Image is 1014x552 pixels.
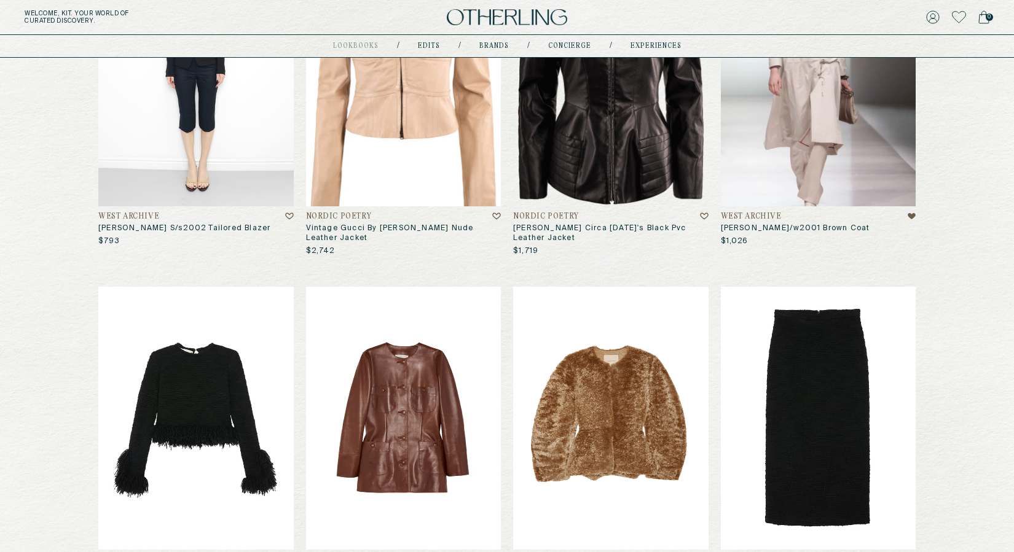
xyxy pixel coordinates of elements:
[25,10,314,25] h5: Welcome, Kit . Your world of curated discovery.
[631,43,682,49] a: experiences
[721,212,782,221] h4: West Archive
[458,41,461,51] div: /
[978,9,989,26] a: 0
[513,212,579,221] h4: Nordic Poetry
[513,224,709,243] h3: [PERSON_NAME] Circa [DATE]'s Black Pvc Leather Jacket
[306,246,335,256] p: $2,742
[98,287,294,550] img: LILA TOP
[98,224,294,233] h3: [PERSON_NAME] S/s2002 Tailored Blazer
[306,224,501,243] h3: Vintage Gucci By [PERSON_NAME] Nude Leather Jacket
[397,41,399,51] div: /
[513,287,709,550] img: Caramel Bear Jacket
[418,43,440,49] a: Edits
[306,287,501,550] img: RANI LEATHER JACKET
[333,43,379,49] a: lookbooks
[306,212,372,221] h4: Nordic Poetry
[513,246,538,256] p: $1,719
[610,41,612,51] div: /
[527,41,530,51] div: /
[986,14,993,21] span: 0
[479,43,509,49] a: Brands
[447,9,567,26] img: logo
[721,236,749,246] p: $1,026
[548,43,591,49] a: concierge
[721,287,916,550] img: VALERIE SKIRT
[98,212,159,221] h4: West Archive
[98,236,120,246] p: $793
[721,224,916,233] h3: [PERSON_NAME]/w2001 Brown Coat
